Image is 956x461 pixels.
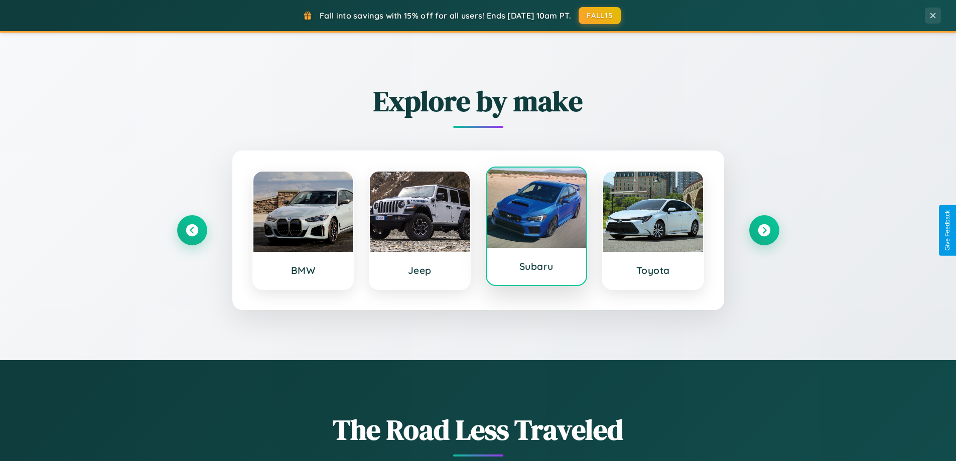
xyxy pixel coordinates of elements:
[263,264,343,276] h3: BMW
[320,11,571,21] span: Fall into savings with 15% off for all users! Ends [DATE] 10am PT.
[177,82,779,120] h2: Explore by make
[177,410,779,449] h1: The Road Less Traveled
[497,260,577,272] h3: Subaru
[944,210,951,251] div: Give Feedback
[613,264,693,276] h3: Toyota
[579,7,621,24] button: FALL15
[380,264,460,276] h3: Jeep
